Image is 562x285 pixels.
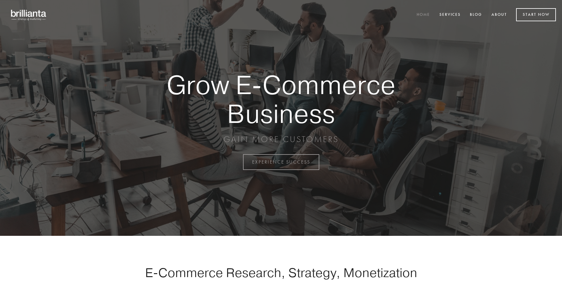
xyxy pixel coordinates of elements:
strong: Grow E-Commerce Business [145,70,417,128]
a: EXPERIENCE SUCCESS [243,154,319,170]
a: Start Now [516,8,556,21]
p: GAIN MORE CUSTOMERS [145,134,417,145]
a: Services [435,10,465,20]
a: About [487,10,511,20]
a: Home [413,10,434,20]
h1: E-Commerce Research, Strategy, Monetization [126,265,436,280]
a: Blog [466,10,486,20]
img: brillianta - research, strategy, marketing [6,6,52,24]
